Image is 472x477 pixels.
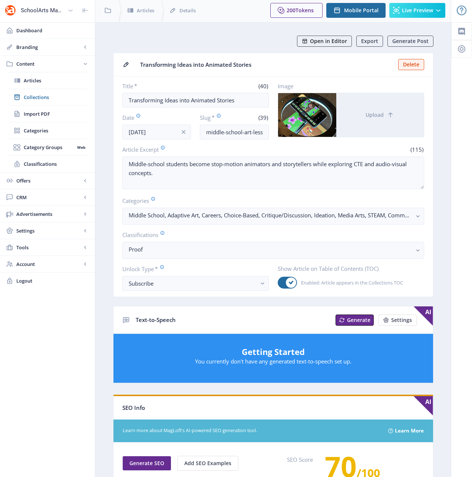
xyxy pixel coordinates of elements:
[16,43,82,51] span: Branding
[7,156,88,172] a: Classifications
[137,7,154,14] span: Articles
[414,396,433,415] span: AI
[7,122,88,139] a: Categories
[24,110,88,118] span: Import PDF
[180,128,187,136] nb-icon: info
[122,265,263,273] label: Unlock Type
[4,4,16,16] img: properties.app_icon.png
[129,245,412,254] nb-select-label: Proof
[378,315,417,326] button: Settings
[140,61,394,69] span: Transforming Ideas into Animated Stories
[278,265,418,272] label: Show Article on Table of Contents (TOC)
[387,36,433,47] button: Generate Post
[129,279,257,288] div: Subscribe
[336,93,424,137] button: Upload
[278,82,418,90] label: Image
[122,114,185,122] label: Date
[414,306,433,326] span: AI
[7,72,88,89] a: Articles
[7,139,88,155] a: Category GroupsWeb
[296,7,314,14] span: Tokens
[122,197,418,205] label: Categories
[113,306,433,384] app-collection-view: Text-to-Speech
[24,160,88,168] span: Classifications
[366,112,384,118] span: Upload
[200,114,231,122] label: Slug
[389,3,445,18] button: Live Preview
[395,425,424,437] a: Learn More
[16,194,82,201] span: CRM
[122,93,269,108] input: Type Article Title ...
[129,211,412,220] nb-select-label: Middle School, Adaptive Art, Careers, Choice-Based, Critique/Discussion, Ideation, Media Arts, ST...
[122,276,269,291] button: Subscribe
[122,125,191,139] input: Publishing Date
[179,7,196,14] span: Details
[326,3,386,18] button: Mobile Portal
[7,89,88,105] a: Collections
[16,244,82,251] span: Tools
[16,210,82,218] span: Advertisements
[122,145,270,154] label: Article Excerpt
[123,427,380,434] span: Learn more about MagLoft's AI-powered SEO generation tool.
[24,144,75,151] span: Category Groups
[121,346,426,358] h5: Getting Started
[392,38,429,44] span: Generate Post
[391,317,412,323] span: Settings
[16,277,89,284] span: Logout
[356,36,383,47] button: Export
[361,38,378,44] span: Export
[331,315,374,326] a: New page
[16,177,82,184] span: Offers
[75,144,88,151] nb-badge: Web
[402,7,433,13] span: Live Preview
[16,227,82,234] span: Settings
[344,7,379,13] span: Mobile Portal
[16,60,82,68] span: Content
[270,3,323,18] button: 200Tokens
[21,2,65,19] div: SchoolArts Magazine
[16,27,89,34] span: Dashboard
[336,315,374,326] button: Generate
[122,242,424,259] button: Proof
[24,93,88,101] span: Collections
[297,278,403,287] span: Enabled: Article appears in the Collections TOC
[176,125,191,139] button: info
[121,358,426,365] p: You currently don't have any generated text-to-speech set up.
[257,114,269,121] span: (39)
[398,59,424,70] button: Delete
[347,317,370,323] span: Generate
[374,315,417,326] a: New page
[122,208,424,225] button: Middle School, Adaptive Art, Careers, Choice-Based, Critique/Discussion, Ideation, Media Arts, ST...
[122,231,418,239] label: Classifications
[257,82,269,90] span: (40)
[136,316,176,323] span: Text-to-Speech
[122,82,193,90] label: Title
[310,38,347,44] span: Open in Editor
[7,106,88,122] a: Import PDF
[200,125,269,139] input: this-is-how-a-slug-looks-like
[24,127,88,134] span: Categories
[122,404,145,411] span: SEO Info
[16,260,82,268] span: Account
[409,146,424,153] span: (115)
[297,36,352,47] button: Open in Editor
[24,77,88,84] span: Articles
